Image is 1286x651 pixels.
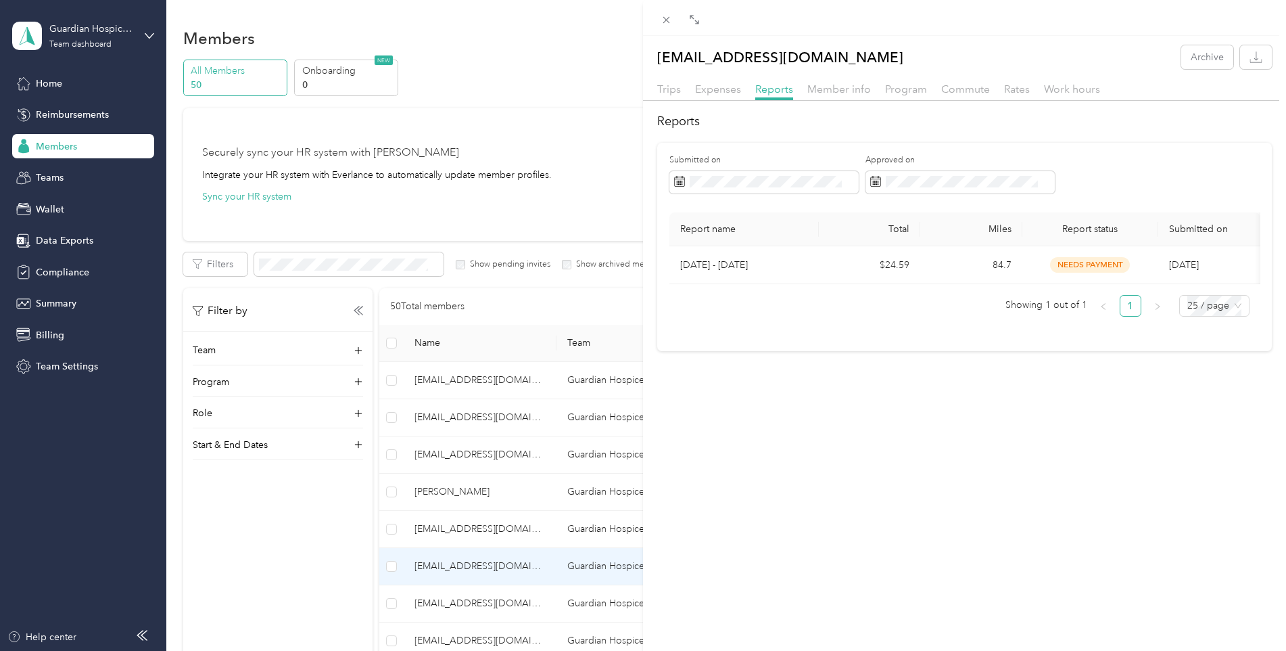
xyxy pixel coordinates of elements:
span: needs payment [1050,257,1130,273]
span: [DATE] [1169,259,1199,271]
span: Work hours [1044,83,1100,95]
th: Report name [669,212,819,246]
div: Page Size [1179,295,1249,317]
iframe: Everlance-gr Chat Button Frame [1210,575,1286,651]
button: right [1147,295,1168,317]
span: Rates [1004,83,1030,95]
label: Submitted on [669,154,859,166]
h2: Reports [657,112,1272,131]
td: 84.7 [920,246,1022,284]
td: $24.59 [819,246,921,284]
span: Report status [1033,223,1147,235]
a: 1 [1120,296,1141,316]
li: Next Page [1147,295,1168,317]
button: left [1093,295,1114,317]
span: 25 / page [1187,296,1241,316]
div: Total [830,223,910,235]
span: Program [885,83,927,95]
span: right [1153,302,1162,311]
span: Showing 1 out of 1 [1005,295,1087,315]
span: Member info [807,83,871,95]
span: Trips [657,83,681,95]
label: Approved on [865,154,1055,166]
p: [EMAIL_ADDRESS][DOMAIN_NAME] [657,45,903,69]
li: Previous Page [1093,295,1114,317]
p: [DATE] - [DATE] [680,258,808,273]
li: 1 [1120,295,1141,317]
th: Submitted on [1158,212,1260,246]
span: Reports [755,83,793,95]
span: Commute [941,83,990,95]
span: Expenses [695,83,741,95]
div: Miles [931,223,1011,235]
span: left [1099,302,1108,311]
button: Archive [1181,45,1233,69]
